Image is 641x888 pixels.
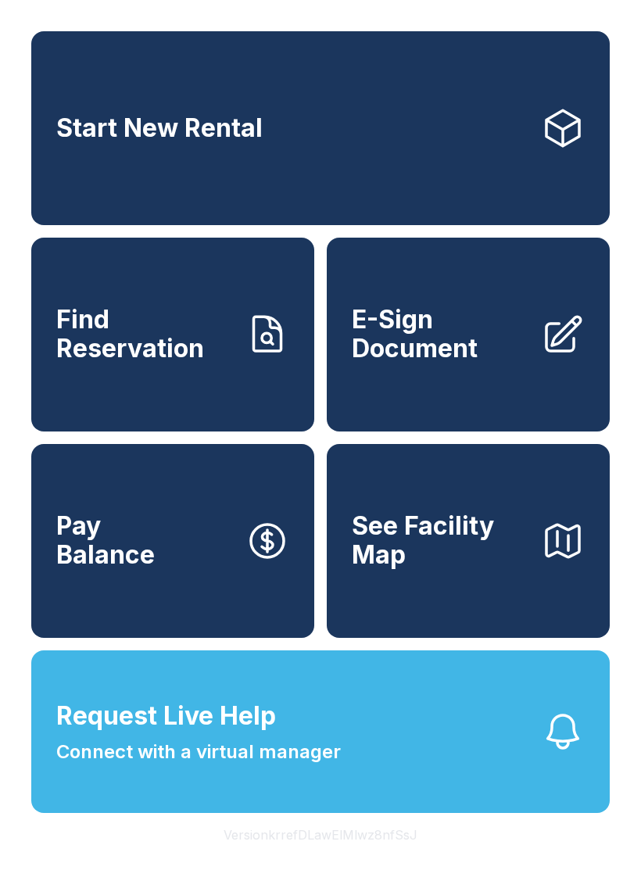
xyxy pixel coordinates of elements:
a: Start New Rental [31,31,610,225]
span: E-Sign Document [352,306,528,363]
button: See Facility Map [327,444,610,638]
button: PayBalance [31,444,314,638]
span: See Facility Map [352,512,528,569]
button: Request Live HelpConnect with a virtual manager [31,650,610,813]
span: Request Live Help [56,697,276,735]
span: Find Reservation [56,306,233,363]
a: E-Sign Document [327,238,610,431]
button: VersionkrrefDLawElMlwz8nfSsJ [211,813,430,857]
span: Pay Balance [56,512,155,569]
span: Start New Rental [56,114,263,143]
span: Connect with a virtual manager [56,738,341,766]
a: Find Reservation [31,238,314,431]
